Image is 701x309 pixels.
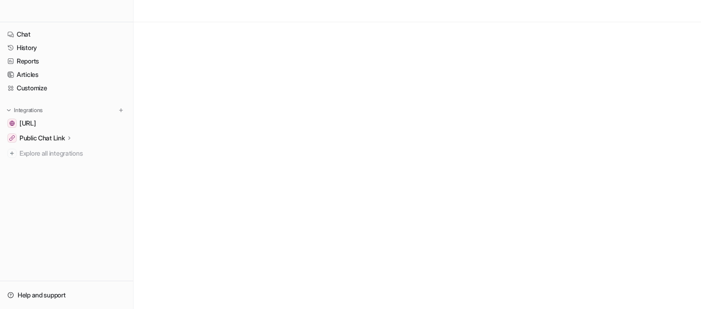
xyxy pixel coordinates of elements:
a: Explore all integrations [4,147,129,160]
img: Public Chat Link [9,135,15,141]
a: Customize [4,82,129,95]
p: Integrations [14,107,43,114]
img: explore all integrations [7,149,17,158]
img: dashboard.eesel.ai [9,120,15,126]
img: expand menu [6,107,12,114]
img: menu_add.svg [118,107,124,114]
a: Help and support [4,289,129,302]
a: History [4,41,129,54]
a: Articles [4,68,129,81]
a: Chat [4,28,129,41]
a: dashboard.eesel.ai[URL] [4,117,129,130]
a: Reports [4,55,129,68]
span: [URL] [19,119,36,128]
p: Public Chat Link [19,133,65,143]
span: Explore all integrations [19,146,126,161]
button: Integrations [4,106,45,115]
